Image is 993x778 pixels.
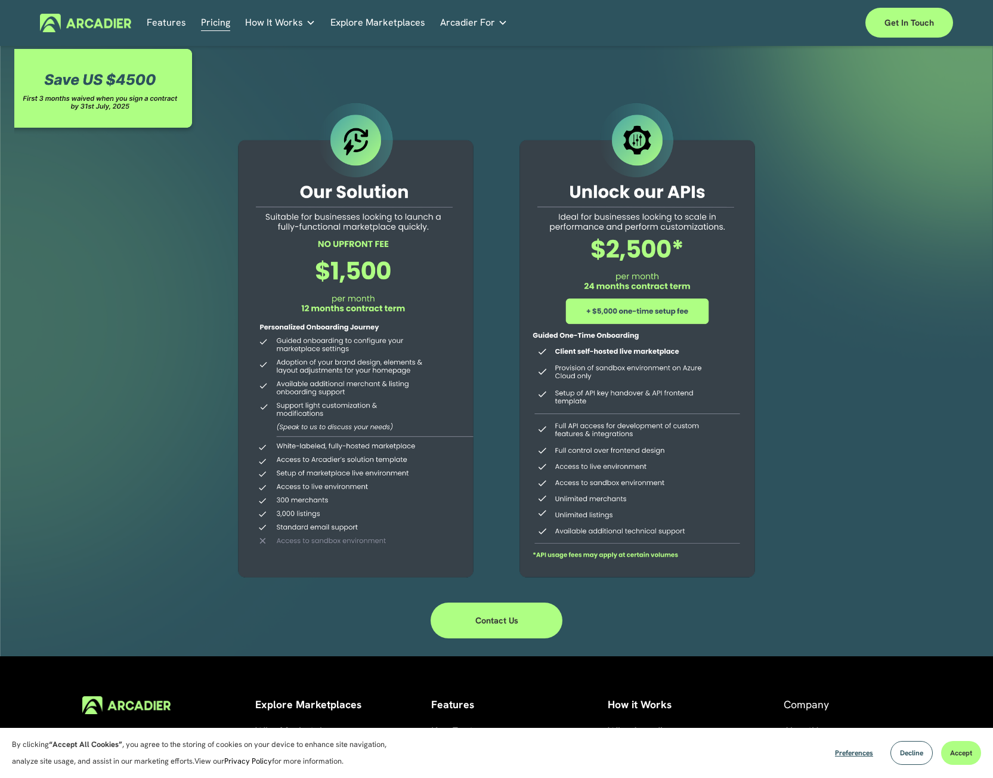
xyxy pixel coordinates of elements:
button: Decline [890,741,933,765]
strong: “Accept All Cookies” [49,739,122,749]
a: Why Marketplaces [255,723,345,739]
span: Accept [950,748,972,758]
span: Why Arcadier [608,724,673,737]
span: Us [812,724,824,737]
span: Decline [900,748,923,758]
span: Arcadier For [440,14,495,31]
span: About [784,724,812,737]
a: Contact Us [431,603,563,638]
a: Key Features [431,723,494,739]
a: Privacy Policy [224,756,272,766]
span: Preferences [835,748,873,758]
a: folder dropdown [440,14,508,32]
span: Key Features [431,724,494,737]
strong: How it Works [608,697,672,711]
a: Explore Marketplaces [330,14,425,32]
a: Why Arcadier [608,723,673,739]
a: Features [147,14,186,32]
a: folder dropdown [245,14,315,32]
a: Pricing [201,14,230,32]
span: Why Marketplaces [255,724,345,737]
button: Preferences [826,741,882,765]
button: Accept [941,741,981,765]
p: By clicking , you agree to the storing of cookies on your device to enhance site navigation, anal... [12,736,400,770]
a: About [784,723,812,739]
strong: Features [431,697,474,711]
span: How It Works [245,14,303,31]
span: Company [784,697,829,711]
a: Get in touch [865,8,953,38]
strong: Explore Marketplaces [255,697,361,711]
img: Arcadier [40,14,131,32]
